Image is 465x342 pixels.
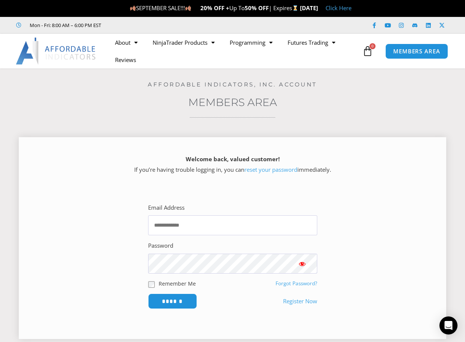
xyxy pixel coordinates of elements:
[292,5,298,11] img: ⌛
[148,203,185,213] label: Email Address
[185,5,191,11] img: 🍂
[283,296,317,307] a: Register Now
[108,34,360,68] nav: Menu
[148,241,173,251] label: Password
[145,34,222,51] a: NinjaTrader Products
[28,21,101,30] span: Mon - Fri: 8:00 AM – 6:00 PM EST
[148,81,317,88] a: Affordable Indicators, Inc. Account
[130,4,300,12] span: SEPTEMBER SALE!!! Up To | Expires
[393,48,440,54] span: MEMBERS AREA
[108,51,144,68] a: Reviews
[32,154,433,175] p: If you’re having trouble logging in, you can immediately.
[159,280,196,288] label: Remember Me
[439,316,457,334] div: Open Intercom Messenger
[287,254,317,274] button: Show password
[16,38,97,65] img: LogoAI | Affordable Indicators – NinjaTrader
[188,96,277,109] a: Members Area
[280,34,343,51] a: Futures Trading
[385,44,448,59] a: MEMBERS AREA
[300,4,318,12] strong: [DATE]
[370,43,376,49] span: 0
[276,280,317,287] a: Forgot Password?
[222,34,280,51] a: Programming
[112,21,224,29] iframe: Customer reviews powered by Trustpilot
[326,4,351,12] a: Click Here
[245,4,269,12] strong: 50% OFF
[130,5,136,11] img: 🍂
[244,166,297,173] a: reset your password
[108,34,145,51] a: About
[200,4,229,12] strong: 20% OFF +
[186,155,280,163] strong: Welcome back, valued customer!
[351,40,384,62] a: 0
